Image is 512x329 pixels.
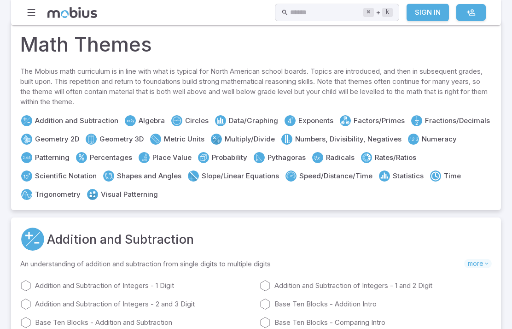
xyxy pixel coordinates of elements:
a: Exponents [298,116,333,126]
a: Scientific Notation [20,170,33,182]
a: Pythagoras [268,153,306,163]
a: Algebra [139,116,165,126]
a: Radicals [311,151,324,164]
a: Base Ten Blocks - Addition Intro [260,299,492,310]
a: Shapes and Angles [102,170,115,182]
kbd: ⌘ [363,8,374,17]
a: Multiply/Divide [225,134,275,144]
a: Trigonometry [20,188,33,201]
a: Geometry 3D [85,133,98,146]
a: Patterning [35,153,70,163]
a: Rates/Ratios [360,151,373,164]
a: Fractions/Decimals [410,114,423,127]
a: Base Ten Blocks - Addition and Subtraction [20,317,252,328]
a: Speed/Distance/Time [299,171,372,181]
a: Rates/Ratios [375,153,416,163]
a: Place Value [138,151,151,164]
a: Base Ten Blocks - Comparing Intro [260,317,492,328]
p: An understanding of addition and subtraction from single digits to multiple digits [20,259,464,269]
a: Addition and Subtraction of Integers - 1 Digit [20,280,252,291]
a: Patterning [20,151,33,164]
a: Geometry 2D [35,134,79,144]
a: Speed/Distance/Time [285,170,297,182]
a: Slope/Linear Equations [202,171,279,181]
a: Exponents [284,114,297,127]
a: Addition and Subtraction of Integers - 1 and 2 Digit [260,280,492,291]
a: Addition and Subtraction [35,116,118,126]
a: Metric Units [149,133,162,146]
a: Addition and Subtraction [20,114,33,127]
div: + [363,7,393,18]
a: Factors/Primes [354,116,405,126]
a: Factors/Primes [339,114,352,127]
a: Numbers, Divisibility, Negatives [295,134,401,144]
a: Algebra [124,114,137,127]
a: Metric Units [164,134,204,144]
a: Multiply/Divide [210,133,223,146]
a: Probability [197,151,210,164]
a: Numbers [280,133,293,146]
kbd: k [382,8,393,17]
a: Pythagoras [253,151,266,164]
a: Geometry 3D [99,134,144,144]
p: The Mobius math curriculum is in line with what is typical for North American school boards. Topi... [20,66,492,111]
a: Visual Patterning [101,189,158,200]
a: Sign In [407,4,449,21]
a: Percentages [90,153,132,163]
a: Shapes and Angles [117,171,181,181]
a: Geometry 2D [20,133,33,146]
h1: Math Themes [20,29,152,59]
a: Place Value [152,153,192,163]
a: Data/Graphing [229,116,278,126]
a: Circles [170,114,183,127]
a: Time [429,170,442,182]
a: Trigonometry [35,189,81,200]
a: Slope/Linear Equations [187,170,200,182]
a: Addition and Subtraction [47,230,194,248]
a: Time [444,171,461,181]
a: Circles [185,116,209,126]
a: Addition and Subtraction of Integers - 2 and 3 Digit [20,299,252,310]
a: Scientific Notation [35,171,97,181]
a: Addition and Subtraction [20,227,45,252]
a: Radicals [326,153,355,163]
a: Numeracy [407,133,420,146]
a: Percentages [75,151,88,164]
a: Statistics [393,171,424,181]
a: Numeracy [422,134,457,144]
a: Statistics [378,170,391,182]
a: Probability [212,153,247,163]
a: Fractions/Decimals [425,116,490,126]
a: Visual Patterning [86,188,99,201]
a: Data/Graphing [214,114,227,127]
